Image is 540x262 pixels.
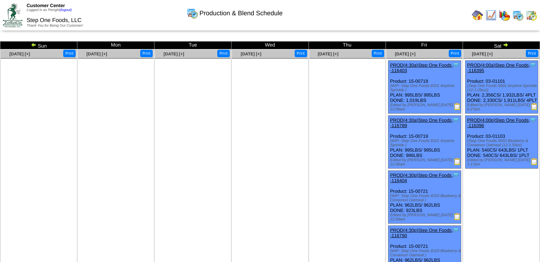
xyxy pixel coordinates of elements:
[467,62,530,73] a: PROD(4:00a)Step One Foods, -116395
[485,10,497,21] img: line_graph.gif
[231,42,309,49] td: Wed
[452,116,459,124] img: Tooltip
[390,173,453,183] a: PROD(4:30p)Step One Foods, -116404
[390,228,453,238] a: PROD(4:30p)Step One Foods, -116790
[454,103,461,110] img: Production Report
[154,42,231,49] td: Tue
[472,10,483,21] img: home.gif
[390,84,461,92] div: (WIP- Step One Foods 8101 Anytime Sprinkle )
[531,158,538,165] img: Production Report
[390,213,461,222] div: Edited by [PERSON_NAME] [DATE] 12:09am
[390,158,461,167] div: Edited by [PERSON_NAME] [DATE] 12:06am
[526,50,538,57] button: Print
[467,118,530,128] a: PROD(4:00p)Step One Foods, -116396
[529,61,536,69] img: Tooltip
[467,158,538,167] div: Edited by [PERSON_NAME] [DATE] 1:17pm
[27,17,82,23] span: Step One Foods, LLC
[0,42,77,49] td: Sun
[390,103,461,111] div: Edited by [PERSON_NAME] [DATE] 12:06am
[200,10,283,17] span: Production & Blend Schedule
[465,61,538,114] div: Product: 03-01101 PLAN: 2,356CS / 1,932LBS / 4PLT DONE: 2,330CS / 1,911LBS / 4PLT
[526,10,537,21] img: calendarinout.gif
[467,84,538,92] div: (Step One Foods 5001 Anytime Sprinkle (12-1.09oz))
[27,24,83,28] span: Thank You for Being Our Customer!
[390,62,453,73] a: PROD(4:30a)Step One Foods, -116403
[390,249,461,257] div: (WIP- Step One Foods 8103 Blueberry & Cinnamon Oatmeal )
[164,51,184,56] a: [DATE] [+]
[9,51,30,56] a: [DATE] [+]
[388,171,461,224] div: Product: 15-00721 PLAN: 962LBS / 962LBS DONE: 923LBS
[467,103,538,111] div: Edited by [PERSON_NAME] [DATE] 6:27pm
[452,226,459,234] img: Tooltip
[140,50,153,57] button: Print
[467,139,538,147] div: (Step One Foods 5003 Blueberry & Cinnamon Oatmeal (12-1.59oz)
[388,116,461,169] div: Product: 15-00719 PLAN: 995LBS / 995LBS DONE: 986LBS
[452,61,459,69] img: Tooltip
[372,50,384,57] button: Print
[395,51,415,56] a: [DATE] [+]
[87,51,107,56] a: [DATE] [+]
[63,50,76,57] button: Print
[388,61,461,114] div: Product: 15-00719 PLAN: 995LBS / 995LBS DONE: 1,019LBS
[27,3,65,8] span: Customer Center
[309,42,386,49] td: Thu
[390,139,461,147] div: (WIP- Step One Foods 8101 Anytime Sprinkle )
[318,51,338,56] a: [DATE] [+]
[454,213,461,220] img: Production Report
[465,116,538,169] div: Product: 03-01103 PLAN: 540CS / 643LBS / 1PLT DONE: 540CS / 643LBS / 1PLT
[390,118,453,128] a: PROD(4:30a)Step One Foods, -116789
[472,51,492,56] a: [DATE] [+]
[529,116,536,124] img: Tooltip
[512,10,524,21] img: calendarprod.gif
[60,8,72,12] a: (logout)
[241,51,261,56] a: [DATE] [+]
[454,158,461,165] img: Production Report
[187,7,198,19] img: calendarprod.gif
[27,8,72,12] span: Logged in as Pwright
[452,171,459,179] img: Tooltip
[31,42,37,48] img: arrowleft.gif
[463,42,540,49] td: Sat
[3,3,22,27] img: ZoRoCo_Logo(Green%26Foil)%20jpg.webp
[503,42,508,48] img: arrowright.gif
[295,50,307,57] button: Print
[386,42,463,49] td: Fri
[217,50,230,57] button: Print
[531,103,538,110] img: Production Report
[390,194,461,202] div: (WIP- Step One Foods 8103 Blueberry & Cinnamon Oatmeal )
[499,10,510,21] img: graph.gif
[77,42,154,49] td: Mon
[449,50,461,57] button: Print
